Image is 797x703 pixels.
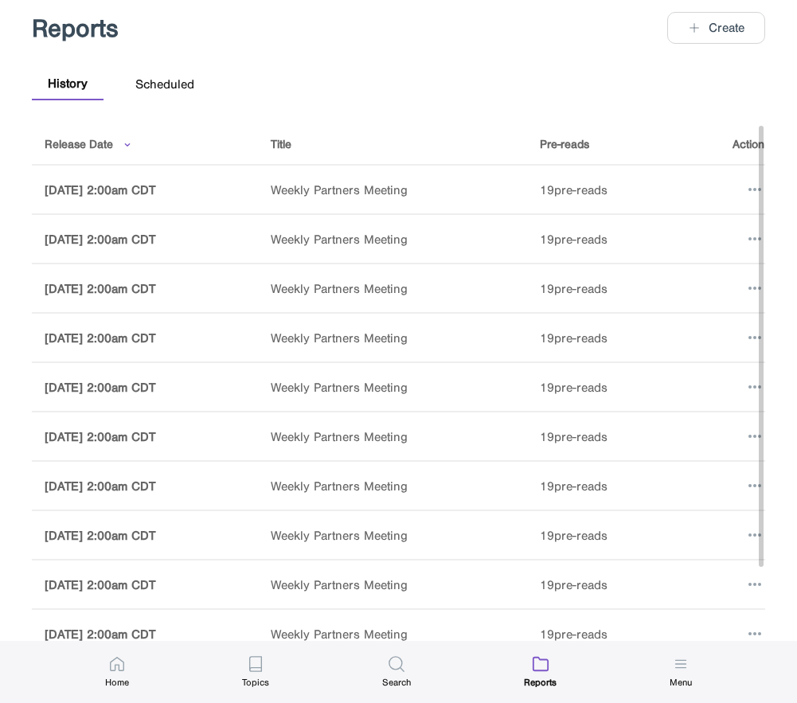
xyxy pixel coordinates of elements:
div: Weekly Partners Meeting [271,627,515,642]
div: History [32,68,104,100]
div: 19 pre-read s [540,478,608,494]
div: 19 pre-read s [540,232,608,247]
div: [DATE] 2:00 am CDT [45,478,245,494]
div: Weekly Partners Meeting [271,577,515,592]
div: Weekly Partners Meeting [271,232,515,247]
div: Home [105,676,129,689]
div: Weekly Partners Meeting [271,330,515,346]
div: Reports [32,12,119,44]
div: 19 pre-read s [540,182,608,197]
div: [DATE] 2:00 am CDT [45,528,245,543]
th: Toggle SortBy [32,124,258,166]
div: Topics [242,676,269,689]
div: Menu [670,676,692,689]
div: [DATE] 2:00 am CDT [45,182,245,197]
div: [DATE] 2:00 am CDT [45,429,245,444]
div: Scheduled [119,68,210,100]
div: [DATE] 2:00 am CDT [45,627,245,642]
div: Create [709,21,744,35]
div: [DATE] 2:00 am CDT [45,380,245,395]
div: Weekly Partners Meeting [271,281,515,296]
div: 19 pre-read s [540,281,608,296]
div: 19 pre-read s [540,429,608,444]
div: [DATE] 2:00 am CDT [45,281,245,296]
div: 19 pre-read s [540,627,608,642]
div: 19 pre-read s [540,528,608,543]
th: Toggle SortBy [527,124,682,166]
div: Weekly Partners Meeting [271,182,515,197]
div: 19 pre-read s [540,380,608,395]
div: 19 pre-read s [540,577,608,592]
th: Toggle SortBy [258,124,528,166]
div: Weekly Partners Meeting [271,478,515,494]
div: [DATE] 2:00 am CDT [45,330,245,346]
div: Weekly Partners Meeting [271,528,515,543]
div: 19 pre-read s [540,330,608,346]
div: [DATE] 2:00 am CDT [45,232,245,247]
div: Weekly Partners Meeting [271,429,515,444]
div: Reports [524,676,557,689]
th: Action [682,124,777,166]
div: Search [382,676,411,689]
div: [DATE] 2:00 am CDT [45,577,245,592]
div: Weekly Partners Meeting [271,380,515,395]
